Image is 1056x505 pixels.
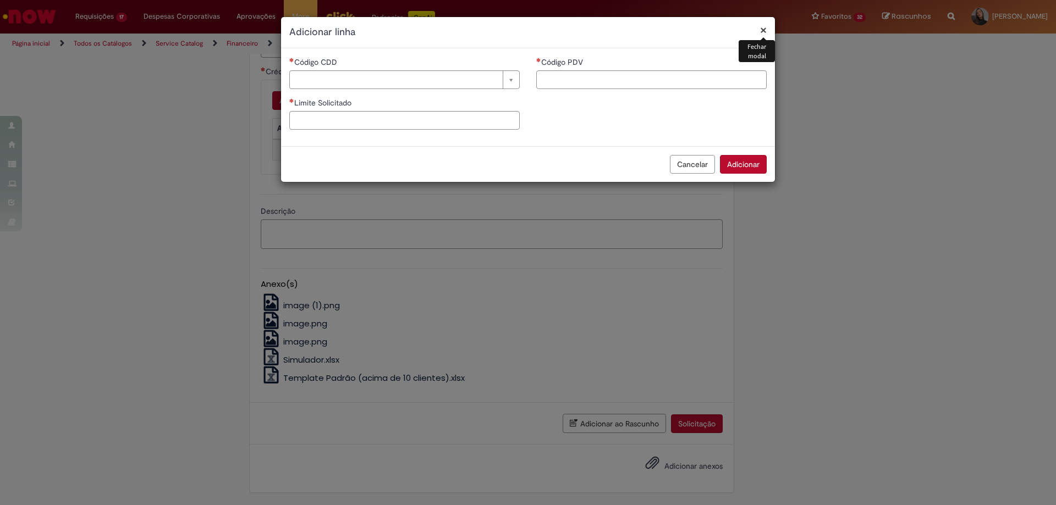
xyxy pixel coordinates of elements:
[536,58,541,62] span: Necessários
[289,58,294,62] span: Necessários
[536,70,767,89] input: Código PDV
[294,57,339,67] span: Necessários - Código CDD
[289,25,767,40] h2: Adicionar linha
[739,40,775,62] div: Fechar modal
[670,155,715,174] button: Cancelar
[289,70,520,89] a: Limpar campo Código CDD
[289,111,520,130] input: Limite Solicitado
[720,155,767,174] button: Adicionar
[541,57,585,67] span: Código PDV
[294,98,354,108] span: Limite Solicitado
[760,24,767,36] button: Fechar modal
[289,98,294,103] span: Necessários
